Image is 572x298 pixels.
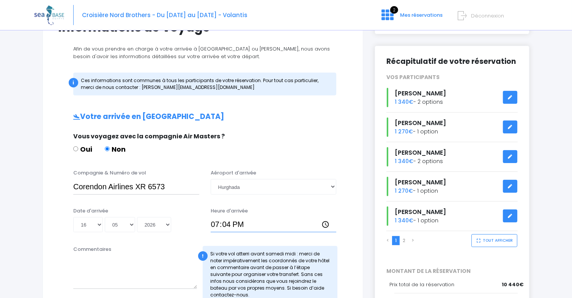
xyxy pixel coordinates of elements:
label: Non [105,144,126,154]
label: Oui [73,144,92,154]
span: Vous voyagez avec la compagnie Air Masters ? [73,132,225,141]
label: Commentaires [73,246,111,253]
a: 2 [403,237,405,244]
span: Déconnexion [471,12,504,19]
a: < [386,237,389,244]
p: Afin de vous prendre en charge à votre arrivée à [GEOGRAPHIC_DATA] ou [PERSON_NAME], nous avons b... [58,45,348,60]
span: 1 270€ [395,128,413,135]
h2: Votre arrivée en [GEOGRAPHIC_DATA] [58,113,348,121]
span: Prix total de la réservation [389,281,454,288]
h2: Récapitulatif de votre réservation [386,57,518,66]
div: i [69,78,78,87]
div: - 1 option [381,117,523,137]
span: [PERSON_NAME] [395,148,446,157]
label: Aéroport d'arrivée [211,169,256,177]
button: TOUT AFFICHER [471,234,517,247]
label: Compagnie & Numéro de vol [73,169,146,177]
div: - 1 option [381,177,523,196]
span: 2 [390,6,398,14]
span: [PERSON_NAME] [395,178,446,187]
h1: Informations de voyage [58,20,348,35]
div: - 1 option [381,206,523,226]
label: Heure d'arrivée [211,207,248,215]
span: [PERSON_NAME] [395,89,446,98]
input: Non [105,146,110,151]
span: 1 340€ [395,98,413,106]
span: 1 340€ [395,217,413,224]
span: 10 440€ [502,281,523,288]
span: [PERSON_NAME] [395,119,446,127]
a: 2 Mes réservations [375,14,447,21]
input: Oui [73,146,78,151]
span: Croisière Nord Brothers - Du [DATE] au [DATE] - Volantis [82,11,247,19]
div: VOS PARTICIPANTS [381,73,523,81]
a: 1 [395,237,397,244]
label: Date d'arrivée [73,207,108,215]
div: - 2 options [381,147,523,166]
span: MONTANT DE LA RÉSERVATION [381,267,523,275]
div: ! [198,251,208,261]
span: 1 340€ [395,157,413,165]
div: Ces informations sont communes à tous les participants de votre réservation. Pour tout cas partic... [73,73,336,95]
div: - 2 options [381,88,523,107]
a: > [411,237,414,244]
span: [PERSON_NAME] [395,208,446,216]
span: Mes réservations [400,11,443,19]
span: 1 270€ [395,187,413,195]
